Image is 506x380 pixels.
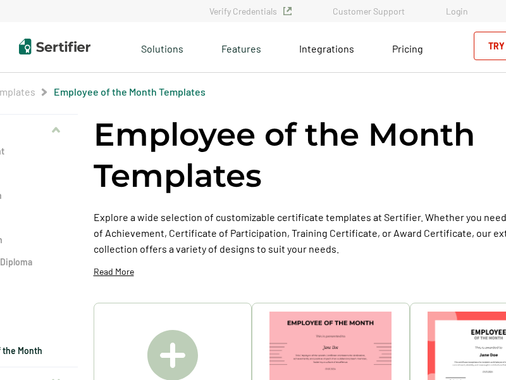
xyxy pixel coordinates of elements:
p: Read More [94,265,134,278]
span: Employee of the Month Templates [54,85,206,98]
span: Pricing [392,42,423,54]
img: Verified [283,7,292,15]
span: Integrations [299,42,354,54]
a: Verify Credentials [209,6,292,16]
a: Employee of the Month Templates [54,85,206,98]
span: Features [221,39,261,55]
a: Login [446,6,468,16]
img: Sertifier | Digital Credentialing Platform [19,39,90,54]
a: Pricing [392,39,423,55]
a: Integrations [299,39,354,55]
span: Solutions [141,39,183,55]
a: Customer Support [333,6,405,16]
